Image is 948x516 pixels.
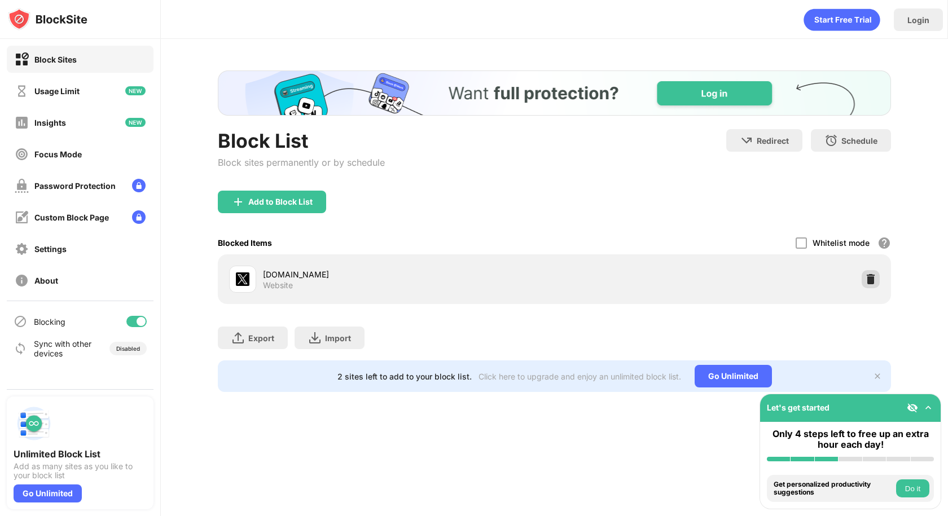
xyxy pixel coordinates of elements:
[248,197,313,206] div: Add to Block List
[8,8,87,30] img: logo-blocksite.svg
[132,210,146,224] img: lock-menu.svg
[116,345,140,352] div: Disabled
[236,272,249,286] img: favicons
[15,116,29,130] img: insights-off.svg
[34,118,66,127] div: Insights
[695,365,772,387] div: Go Unlimited
[218,157,385,168] div: Block sites permanently or by schedule
[813,238,870,248] div: Whitelist mode
[15,147,29,161] img: focus-off.svg
[15,179,29,193] img: password-protection-off.svg
[15,52,29,67] img: block-on.svg
[34,339,92,358] div: Sync with other devices
[479,372,681,381] div: Click here to upgrade and enjoy an unlimited block list.
[34,244,67,254] div: Settings
[907,15,929,25] div: Login
[263,268,555,280] div: [DOMAIN_NAME]
[218,129,385,152] div: Block List
[132,179,146,192] img: lock-menu.svg
[14,403,54,444] img: push-block-list.svg
[325,333,351,343] div: Import
[263,280,293,290] div: Website
[896,479,929,497] button: Do it
[873,372,882,381] img: x-button.svg
[14,448,147,460] div: Unlimited Block List
[125,86,146,95] img: new-icon.svg
[34,55,77,64] div: Block Sites
[34,181,116,191] div: Password Protection
[34,276,58,285] div: About
[34,149,82,159] div: Focus Mode
[767,429,934,450] div: Only 4 steps left to free up an extra hour each day!
[14,315,27,328] img: blocking-icon.svg
[841,136,877,145] div: Schedule
[218,70,891,116] iframe: Banner
[757,136,789,145] div: Redirect
[15,84,29,98] img: time-usage-off.svg
[125,118,146,127] img: new-icon.svg
[34,317,65,327] div: Blocking
[14,484,82,502] div: Go Unlimited
[14,342,27,355] img: sync-icon.svg
[15,242,29,256] img: settings-off.svg
[337,372,472,381] div: 2 sites left to add to your block list.
[34,86,80,96] div: Usage Limit
[774,480,893,497] div: Get personalized productivity suggestions
[804,8,880,31] div: animation
[15,210,29,224] img: customize-block-page-off.svg
[923,402,934,413] img: omni-setup-toggle.svg
[15,274,29,288] img: about-off.svg
[34,213,109,222] div: Custom Block Page
[14,462,147,480] div: Add as many sites as you like to your block list
[248,333,274,343] div: Export
[218,238,272,248] div: Blocked Items
[767,403,829,412] div: Let's get started
[907,402,918,413] img: eye-not-visible.svg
